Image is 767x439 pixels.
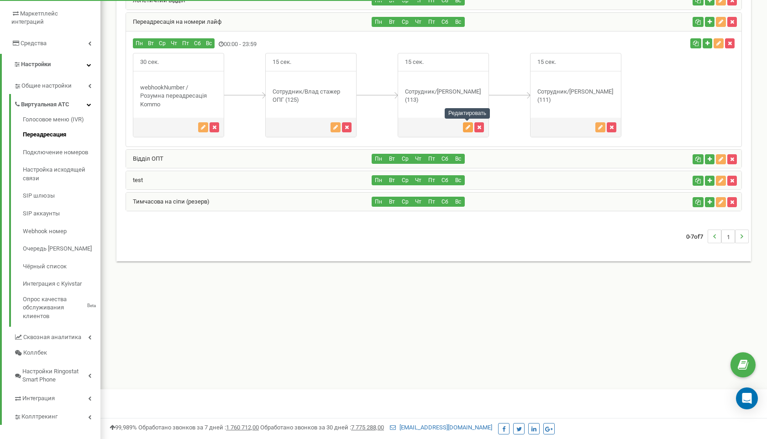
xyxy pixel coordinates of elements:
[23,187,100,205] a: SIP шлюзы
[445,108,490,119] div: Редактировать
[266,88,356,105] div: Сотрудник/Влад стажер ОПГ (125)
[21,100,69,109] span: Виртуальная АТС
[21,82,72,90] span: Общие настройки
[425,17,438,27] button: Пт
[451,154,465,164] button: Вс
[372,175,385,185] button: Пн
[133,53,166,71] span: 30 сек.
[23,126,100,144] a: Переадресация
[14,94,100,113] a: Виртуальная АТС
[425,154,438,164] button: Пт
[372,154,385,164] button: Пн
[398,17,412,27] button: Ср
[451,17,465,27] button: Вс
[385,197,399,207] button: Вт
[438,197,452,207] button: Сб
[736,387,758,409] div: Open Intercom Messenger
[398,197,412,207] button: Ср
[531,88,621,105] div: Сотрудник/[PERSON_NAME] (111)
[385,154,399,164] button: Вт
[451,175,465,185] button: Вс
[266,53,298,71] span: 15 сек.
[686,220,749,252] nav: ...
[133,38,146,48] button: Пн
[23,223,100,240] a: Webhook номер
[203,38,215,48] button: Вс
[451,197,465,207] button: Вс
[168,38,180,48] button: Чт
[372,197,385,207] button: Пн
[425,175,438,185] button: Пт
[385,17,399,27] button: Вт
[23,161,100,187] a: Настройка исходящей связи
[126,177,143,183] a: test
[23,349,47,357] span: Коллбек
[23,275,100,293] a: Интеграция с Kyivstar
[23,205,100,223] a: SIP аккаунты
[14,361,100,388] a: Настройки Ringostat Smart Phone
[694,232,700,240] span: of
[438,175,452,185] button: Сб
[14,345,100,361] a: Коллбек
[21,61,51,68] span: Настройки
[438,17,452,27] button: Сб
[411,197,425,207] button: Чт
[23,240,100,258] a: Очередь [PERSON_NAME]
[23,333,81,342] span: Сквозная аналитика
[126,198,210,205] a: Тимчасова на сіпи (резерв)
[133,84,224,109] div: webhookNumber / Розумна переадресація Kommo
[156,38,168,48] button: Ср
[372,17,385,27] button: Пн
[411,154,425,164] button: Чт
[191,38,204,48] button: Сб
[126,18,221,25] a: Переадресація на номери лайф
[14,327,100,345] a: Сквозная аналитика
[126,38,536,51] div: 00:00 - 23:59
[385,175,399,185] button: Вт
[398,154,412,164] button: Ср
[425,197,438,207] button: Пт
[22,367,88,384] span: Настройки Ringostat Smart Phone
[126,155,163,162] a: Відділ ОПТ
[11,10,58,26] span: Маркетплейс интеграций
[2,54,100,75] a: Настройки
[21,40,47,47] span: Средства
[23,144,100,162] a: Подключение номеров
[23,258,100,276] a: Чёрный список
[14,75,100,94] a: Общие настройки
[686,230,708,243] span: 0-7 7
[411,17,425,27] button: Чт
[438,154,452,164] button: Сб
[145,38,157,48] button: Вт
[531,53,563,71] span: 15 сек.
[398,53,431,71] span: 15 сек.
[179,38,192,48] button: Пт
[411,175,425,185] button: Чт
[23,115,100,126] a: Голосовое меню (IVR)
[398,88,489,105] div: Сотрудник/[PERSON_NAME] (113)
[23,293,100,321] a: Опрос качества обслуживания клиентовBeta
[398,175,412,185] button: Ср
[721,230,735,243] li: 1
